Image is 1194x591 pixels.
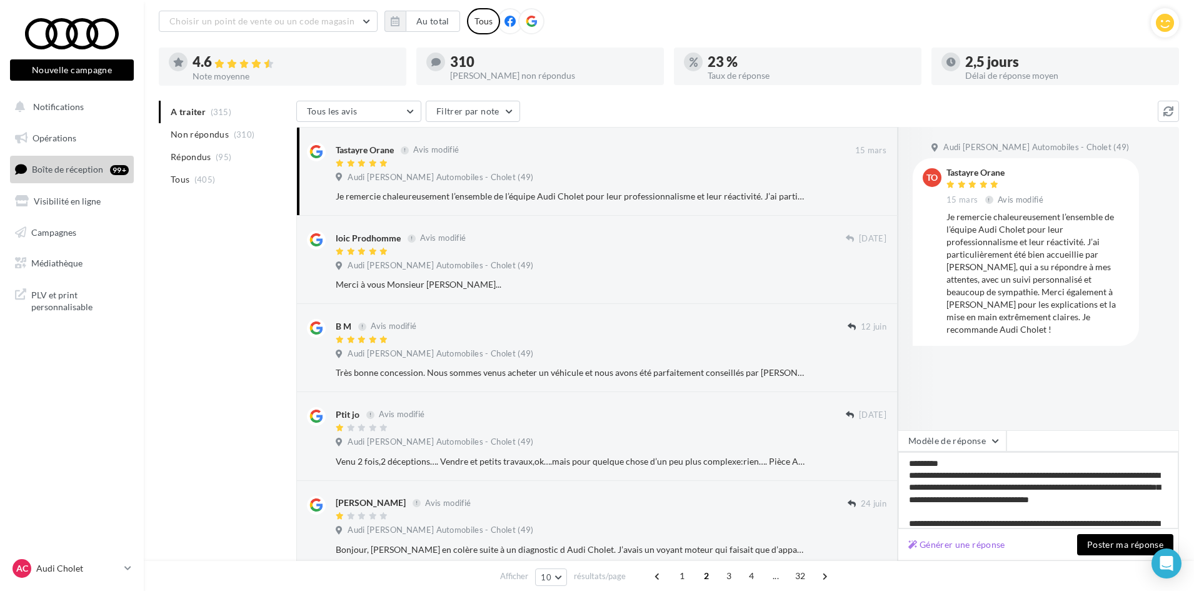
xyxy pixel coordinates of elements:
div: Je remercie chaleureusement l’ensemble de l’équipe Audi Cholet pour leur professionnalisme et leu... [336,190,805,203]
div: Tastayre Orane [336,144,394,156]
button: Tous les avis [296,101,421,122]
div: Très bonne concession. Nous sommes venus acheter un véhicule et nous avons été parfaitement conse... [336,366,805,379]
span: Campagnes [31,226,76,237]
div: 2,5 jours [965,55,1169,69]
div: loic Prodhomme [336,232,401,245]
span: Boîte de réception [32,164,103,174]
button: Au total [406,11,460,32]
a: Opérations [8,125,136,151]
span: 10 [541,572,551,582]
span: Répondus [171,151,211,163]
span: 12 juin [861,321,886,333]
span: (95) [216,152,231,162]
button: Au total [384,11,460,32]
span: TO [926,171,938,184]
span: Audi [PERSON_NAME] Automobiles - Cholet (49) [943,142,1129,153]
button: Nouvelle campagne [10,59,134,81]
span: Tous les avis [307,106,358,116]
span: Audi [PERSON_NAME] Automobiles - Cholet (49) [348,172,533,183]
div: Open Intercom Messenger [1151,548,1181,578]
span: Avis modifié [379,410,424,420]
div: Taux de réponse [708,71,911,80]
a: Visibilité en ligne [8,188,136,215]
button: Générer une réponse [903,537,1010,552]
span: AC [16,562,28,575]
p: Audi Cholet [36,562,119,575]
a: Campagnes [8,220,136,246]
span: [DATE] [859,233,886,245]
div: Bonjour, [PERSON_NAME] en colère suite à un diagnostic d Audi Cholet. J’avais un voyant moteur qu... [336,543,805,556]
div: 4.6 [193,55,396,69]
span: 24 juin [861,498,886,510]
span: Afficher [500,570,528,582]
span: Audi [PERSON_NAME] Automobiles - Cholet (49) [348,525,533,536]
span: résultats/page [574,570,626,582]
span: Tous [171,173,189,186]
a: Boîte de réception99+ [8,156,136,183]
span: Avis modifié [425,498,471,508]
button: 10 [535,568,567,586]
span: Avis modifié [420,233,466,243]
div: [PERSON_NAME] [336,497,406,509]
span: 2 [696,566,716,586]
span: 4 [741,566,761,586]
span: 3 [719,566,739,586]
span: Opérations [33,133,76,143]
span: 15 mars [855,145,886,156]
button: Choisir un point de vente ou un code magasin [159,11,378,32]
div: 99+ [110,165,129,175]
div: 23 % [708,55,911,69]
span: [DATE] [859,410,886,421]
span: Notifications [33,101,84,112]
span: PLV et print personnalisable [31,286,129,313]
div: Ptit jo [336,408,359,421]
span: Avis modifié [413,145,459,155]
div: Merci à vous Monsieur [PERSON_NAME]... [336,278,805,291]
button: Modèle de réponse [898,430,1006,452]
span: Audi [PERSON_NAME] Automobiles - Cholet (49) [348,437,533,448]
button: Notifications [8,94,131,120]
span: Audi [PERSON_NAME] Automobiles - Cholet (49) [348,260,533,271]
span: Médiathèque [31,258,83,268]
span: Non répondus [171,128,229,141]
span: 1 [672,566,692,586]
span: Avis modifié [998,194,1043,205]
div: Tous [467,8,500,34]
span: 32 [790,566,811,586]
div: 310 [450,55,654,69]
span: Visibilité en ligne [34,196,101,206]
button: Poster ma réponse [1077,534,1173,555]
span: Audi [PERSON_NAME] Automobiles - Cholet (49) [348,348,533,360]
div: Tastayre Orane [946,168,1046,177]
span: (405) [194,174,216,184]
div: B M [336,320,351,333]
span: 15 mars [946,194,978,206]
span: Avis modifié [371,321,416,331]
a: Médiathèque [8,250,136,276]
div: [PERSON_NAME] non répondus [450,71,654,80]
div: Délai de réponse moyen [965,71,1169,80]
span: Choisir un point de vente ou un code magasin [169,16,354,26]
div: Venu 2 fois,2 déceptions…. Vendre et petits travaux,ok….mais pour quelque chose d’un peu plus com... [336,455,805,468]
span: (310) [234,129,255,139]
div: Je remercie chaleureusement l’ensemble de l’équipe Audi Cholet pour leur professionnalisme et leu... [946,211,1129,336]
a: PLV et print personnalisable [8,281,136,318]
a: AC Audi Cholet [10,557,134,580]
span: ... [766,566,786,586]
div: Note moyenne [193,72,396,81]
button: Filtrer par note [426,101,520,122]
